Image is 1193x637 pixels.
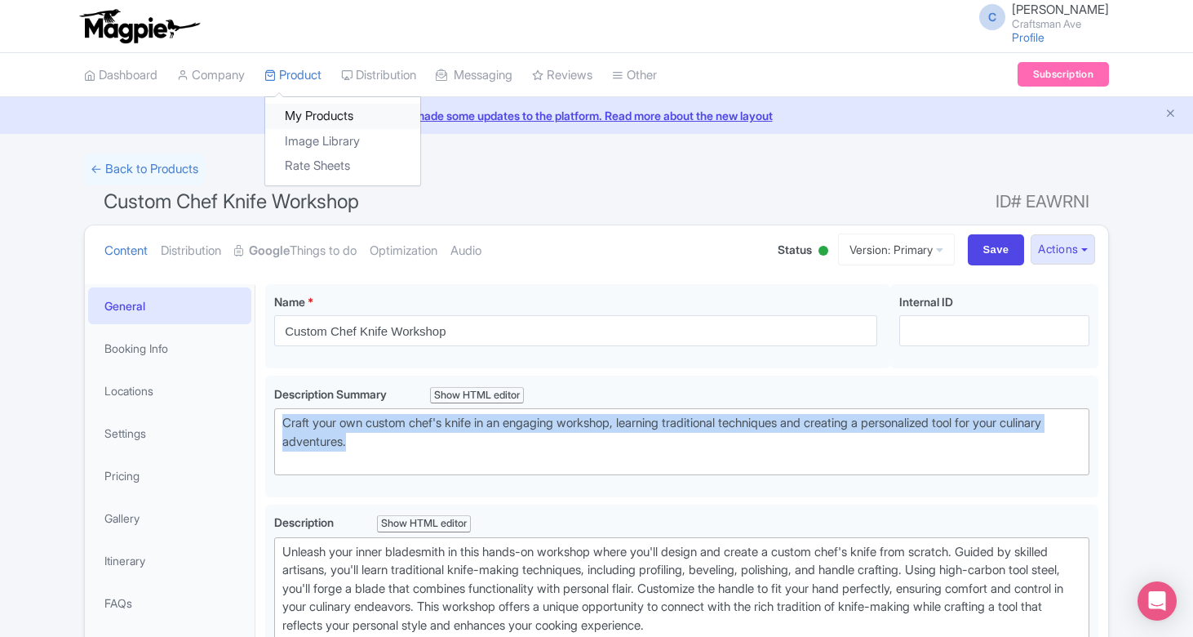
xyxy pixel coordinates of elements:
[274,295,305,309] span: Name
[10,107,1183,124] a: We made some updates to the platform. Read more about the new layout
[84,154,205,185] a: ← Back to Products
[778,241,812,258] span: Status
[282,414,1081,470] div: Craft your own custom chef's knife in an engaging workshop, learning traditional techniques and c...
[234,225,357,277] a: GoogleThings to do
[370,225,437,277] a: Optimization
[88,542,251,579] a: Itinerary
[88,330,251,367] a: Booking Info
[1012,19,1109,29] small: Craftsman Ave
[249,242,290,261] strong: Google
[341,53,416,98] a: Distribution
[430,387,524,404] div: Show HTML editor
[274,515,336,529] span: Description
[450,225,481,277] a: Audio
[979,4,1005,30] span: C
[84,53,157,98] a: Dashboard
[1018,62,1109,87] a: Subscription
[815,239,832,265] div: Active
[104,225,148,277] a: Content
[1012,2,1109,17] span: [PERSON_NAME]
[274,387,389,401] span: Description Summary
[1138,581,1177,621] div: Open Intercom Messenger
[1164,105,1177,124] button: Close announcement
[264,53,322,98] a: Product
[838,234,955,265] a: Version: Primary
[76,8,202,44] img: logo-ab69f6fb50320c5b225c76a69d11143b.png
[104,189,359,213] span: Custom Chef Knife Workshop
[265,129,420,154] a: Image Library
[177,53,245,98] a: Company
[88,415,251,452] a: Settings
[88,372,251,409] a: Locations
[996,185,1089,218] span: ID# EAWRNI
[161,225,221,277] a: Distribution
[532,53,592,98] a: Reviews
[968,234,1025,265] input: Save
[899,295,953,309] span: Internal ID
[88,585,251,621] a: FAQs
[1031,234,1095,265] button: Actions
[88,287,251,324] a: General
[88,500,251,537] a: Gallery
[1012,30,1044,44] a: Profile
[265,104,420,129] a: My Products
[436,53,512,98] a: Messaging
[969,3,1109,29] a: C [PERSON_NAME] Craftsman Ave
[377,515,471,532] div: Show HTML editor
[612,53,657,98] a: Other
[265,154,420,179] a: Rate Sheets
[88,457,251,494] a: Pricing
